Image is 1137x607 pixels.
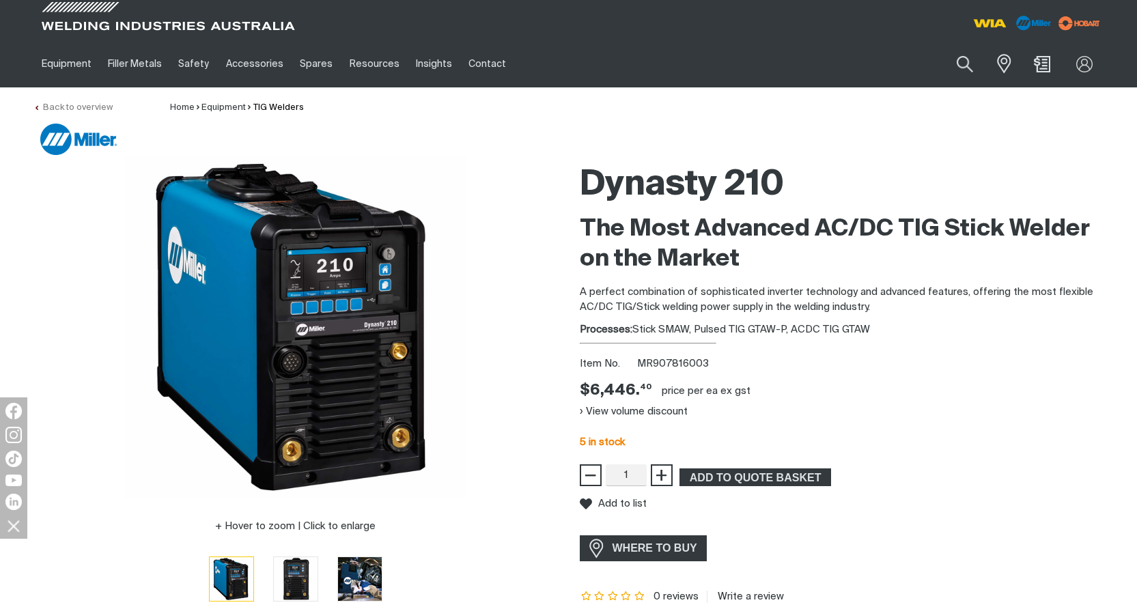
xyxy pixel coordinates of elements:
span: Rating: {0} [580,592,647,602]
img: LinkedIn [5,494,22,510]
h2: The Most Advanced AC/DC TIG Stick Welder on the Market [580,214,1104,274]
img: Dynasty 210 [274,557,318,601]
p: A perfect combination of sophisticated inverter technology and advanced features, offering the mo... [580,285,1104,315]
span: WHERE TO BUY [604,537,706,559]
img: Facebook [5,403,22,419]
img: TikTok [5,451,22,467]
span: Add to list [598,498,647,509]
span: + [655,464,668,487]
button: Go to slide 1 [209,556,254,602]
a: Accessories [218,40,292,87]
img: Dynasty 210 [210,557,253,601]
nav: Main [33,40,837,87]
button: Search products [942,48,988,80]
span: Item No. [580,356,635,372]
span: 0 reviews [654,591,699,602]
img: hide socials [2,514,25,537]
strong: Processes: [580,324,632,335]
a: TIG Welders [253,103,304,112]
a: WHERE TO BUY [580,535,707,561]
a: Back to overview [33,103,113,112]
img: Dynasty 210 [125,156,466,498]
a: Home [170,103,195,112]
span: − [584,464,597,487]
span: ADD TO QUOTE BASKET [681,468,830,486]
a: Spares [292,40,341,87]
a: Filler Metals [100,40,170,87]
div: Price [580,381,651,401]
input: Product name or item number... [925,48,988,80]
img: YouTube [5,475,22,486]
img: Instagram [5,427,22,443]
a: Equipment [201,103,246,112]
div: price per EA [662,384,718,398]
img: Miller [40,124,117,155]
a: Resources [341,40,407,87]
button: Add Dynasty 210 to the shopping cart [679,468,831,486]
button: Go to slide 2 [273,556,318,602]
button: Hover to zoom | Click to enlarge [207,518,384,535]
sup: 40 [640,383,651,391]
img: Dynasty 210 [338,557,382,601]
button: View volume discount [580,401,688,423]
a: Shopping cart (0 product(s)) [1031,56,1053,72]
h1: Dynasty 210 [580,163,1104,208]
span: $6,446. [580,381,651,401]
button: Add to list [580,498,647,510]
span: 5 in stock [580,437,625,447]
a: Insights [408,40,460,87]
div: Stick SMAW, Pulsed TIG GTAW-P, ACDC TIG GTAW [580,322,1104,338]
button: Go to slide 3 [337,556,382,602]
nav: Breadcrumb [170,101,304,115]
span: MR907816003 [637,358,709,369]
div: ex gst [720,384,750,398]
img: miller [1054,13,1104,33]
a: Equipment [33,40,100,87]
a: Contact [460,40,514,87]
a: Write a review [707,591,784,603]
a: Safety [170,40,217,87]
